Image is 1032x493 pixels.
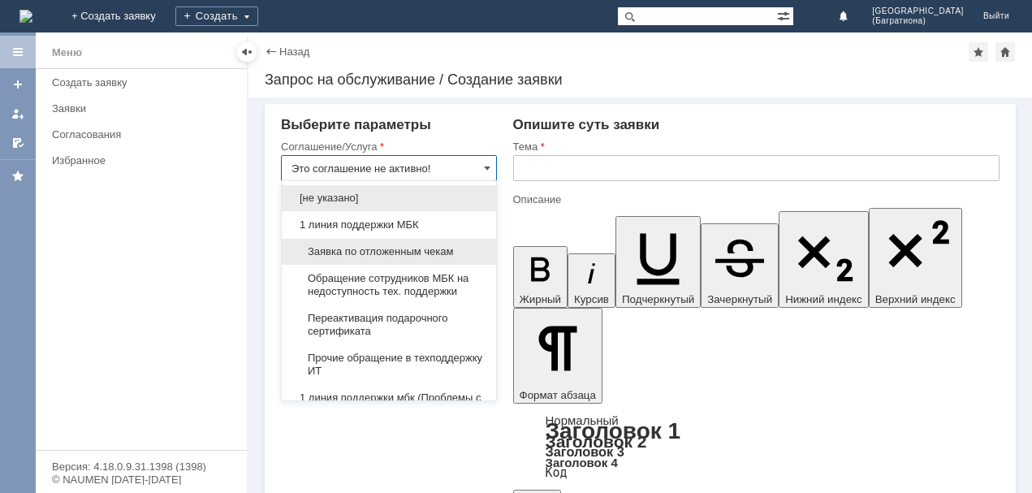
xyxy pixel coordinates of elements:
[785,293,862,305] span: Нижний индекс
[546,456,618,469] a: Заголовок 4
[872,16,964,26] span: (Багратиона)
[615,216,701,308] button: Подчеркнутый
[52,154,219,166] div: Избранное
[52,102,237,115] div: Заявки
[513,246,568,308] button: Жирный
[52,461,231,472] div: Версия: 4.18.0.9.31.1398 (1398)
[5,130,31,156] a: Мои согласования
[520,293,562,305] span: Жирный
[513,415,1000,478] div: Формат абзаца
[546,413,619,427] a: Нормальный
[52,474,231,485] div: © NAUMEN [DATE]-[DATE]
[513,308,602,404] button: Формат абзаца
[701,223,779,308] button: Зачеркнутый
[574,293,609,305] span: Курсив
[291,272,486,298] span: Обращение сотрудников МБК на недоступность тех. поддержки
[546,418,681,443] a: Заголовок 1
[707,293,772,305] span: Зачеркнутый
[291,192,486,205] span: [не указано]
[175,6,258,26] div: Создать
[281,141,494,152] div: Соглашение/Услуга
[513,117,660,132] span: Опишите суть заявки
[5,71,31,97] a: Создать заявку
[777,7,793,23] span: Расширенный поиск
[513,194,997,205] div: Описание
[52,76,237,89] div: Создать заявку
[291,391,486,417] span: 1 линия поддержки мбк (Проблемы с интернет-заказами)
[546,432,647,451] a: Заголовок 2
[281,117,431,132] span: Выберите параметры
[45,96,244,121] a: Заявки
[237,42,257,62] div: Скрыть меню
[568,253,615,308] button: Курсив
[45,70,244,95] a: Создать заявку
[5,101,31,127] a: Мои заявки
[869,208,962,308] button: Верхний индекс
[291,245,486,258] span: Заявка по отложенным чекам
[546,465,568,480] a: Код
[622,293,694,305] span: Подчеркнутый
[52,43,82,63] div: Меню
[19,10,32,23] a: Перейти на домашнюю страницу
[872,6,964,16] span: [GEOGRAPHIC_DATA]
[513,141,997,152] div: Тема
[875,293,956,305] span: Верхний индекс
[45,122,244,147] a: Согласования
[291,218,486,231] span: 1 линия поддержки МБК
[265,71,1016,88] div: Запрос на обслуживание / Создание заявки
[520,389,596,401] span: Формат абзаца
[279,45,309,58] a: Назад
[52,128,237,141] div: Согласования
[291,312,486,338] span: Переактивация подарочного сертификата
[19,10,32,23] img: logo
[779,211,869,308] button: Нижний индекс
[546,444,624,459] a: Заголовок 3
[995,42,1015,62] div: Сделать домашней страницей
[969,42,988,62] div: Добавить в избранное
[291,352,486,378] span: Прочие обращение в техподдержку ИТ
